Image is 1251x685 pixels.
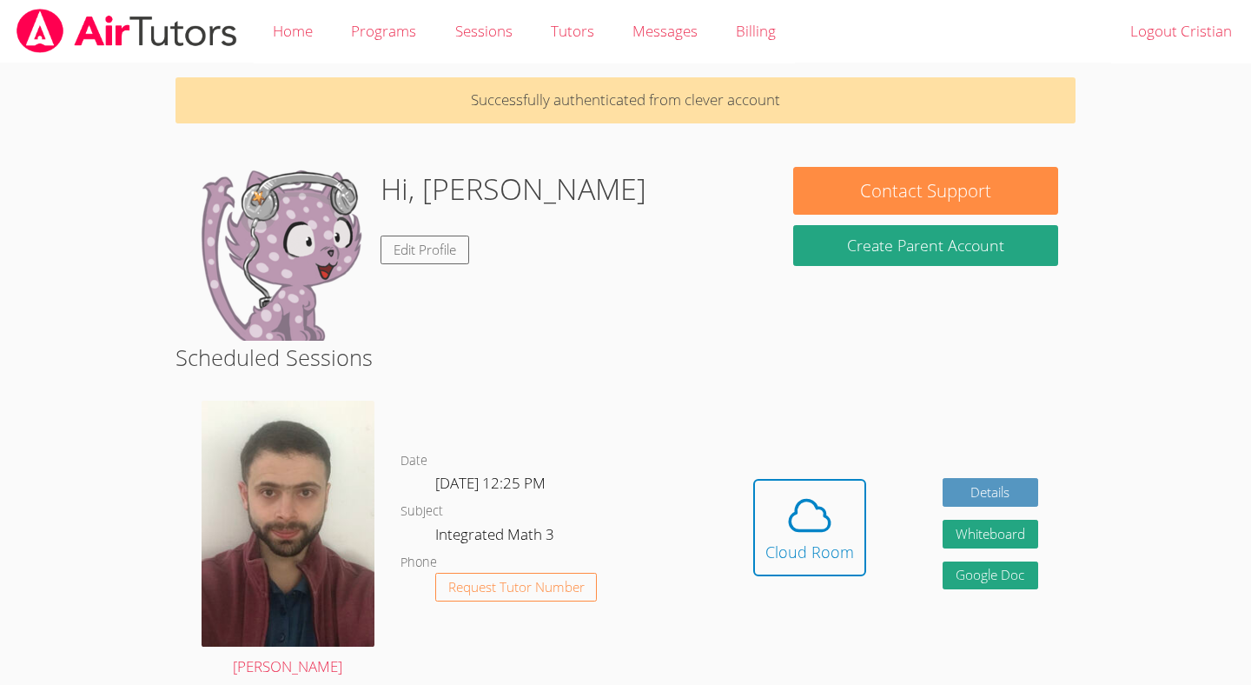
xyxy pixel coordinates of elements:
[765,540,854,564] div: Cloud Room
[943,478,1038,507] a: Details
[15,9,239,53] img: airtutors_banner-c4298cdbf04f3fff15de1276eac7730deb9818008684d7c2e4769d2f7ddbe033.png
[943,562,1038,590] a: Google Doc
[448,581,585,594] span: Request Tutor Number
[400,501,443,522] dt: Subject
[400,552,437,574] dt: Phone
[381,236,469,264] a: Edit Profile
[943,520,1038,549] button: Whiteboard
[193,167,367,341] img: default.png
[175,341,1076,374] h2: Scheduled Sessions
[175,77,1076,123] p: Successfully authenticated from clever account
[202,401,374,680] a: [PERSON_NAME]
[202,401,374,647] img: avatar.png
[435,573,598,602] button: Request Tutor Number
[435,473,546,493] span: [DATE] 12:25 PM
[793,167,1057,215] button: Contact Support
[435,522,558,552] dd: Integrated Math 3
[381,167,646,211] h1: Hi, [PERSON_NAME]
[793,225,1057,266] button: Create Parent Account
[753,479,866,576] button: Cloud Room
[632,21,698,41] span: Messages
[400,450,427,472] dt: Date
